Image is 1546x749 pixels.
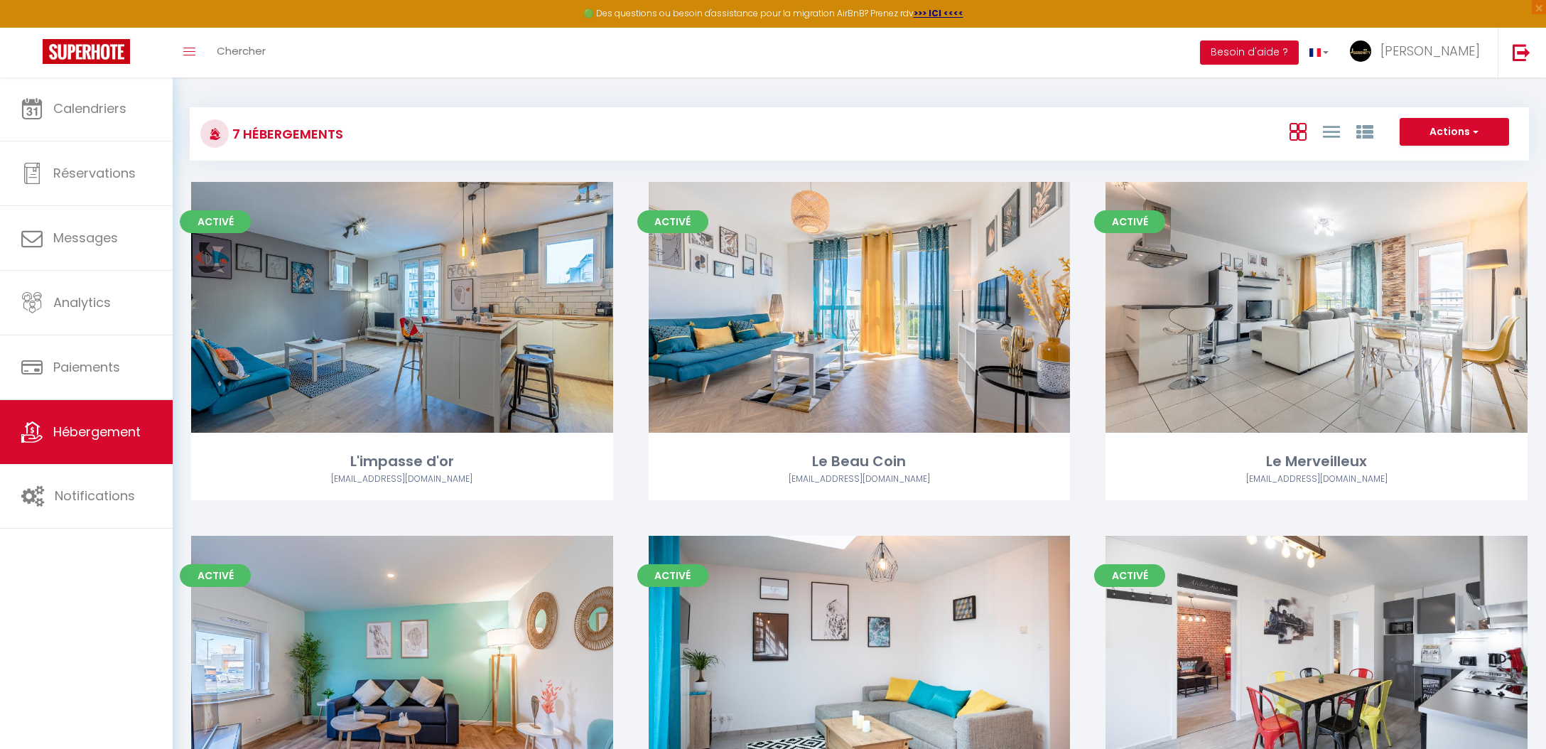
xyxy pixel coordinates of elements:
[1094,210,1165,233] span: Activé
[1106,451,1528,473] div: Le Merveilleux
[53,164,136,182] span: Réservations
[53,423,141,441] span: Hébergement
[1400,118,1509,146] button: Actions
[206,28,276,77] a: Chercher
[649,473,1071,486] div: Airbnb
[180,564,251,587] span: Activé
[1339,28,1498,77] a: ... [PERSON_NAME]
[1350,41,1371,62] img: ...
[53,293,111,311] span: Analytics
[191,451,613,473] div: L'impasse d'or
[1380,42,1480,60] span: [PERSON_NAME]
[1290,119,1307,143] a: Vue en Box
[55,487,135,505] span: Notifications
[1106,473,1528,486] div: Airbnb
[914,7,963,19] a: >>> ICI <<<<
[649,451,1071,473] div: Le Beau Coin
[1356,119,1373,143] a: Vue par Groupe
[1323,119,1340,143] a: Vue en Liste
[637,210,708,233] span: Activé
[43,39,130,64] img: Super Booking
[229,118,343,150] h3: 7 Hébergements
[53,358,120,376] span: Paiements
[637,564,708,587] span: Activé
[1200,41,1299,65] button: Besoin d'aide ?
[53,229,118,247] span: Messages
[53,99,126,117] span: Calendriers
[1513,43,1530,61] img: logout
[1094,564,1165,587] span: Activé
[180,210,251,233] span: Activé
[217,43,266,58] span: Chercher
[191,473,613,486] div: Airbnb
